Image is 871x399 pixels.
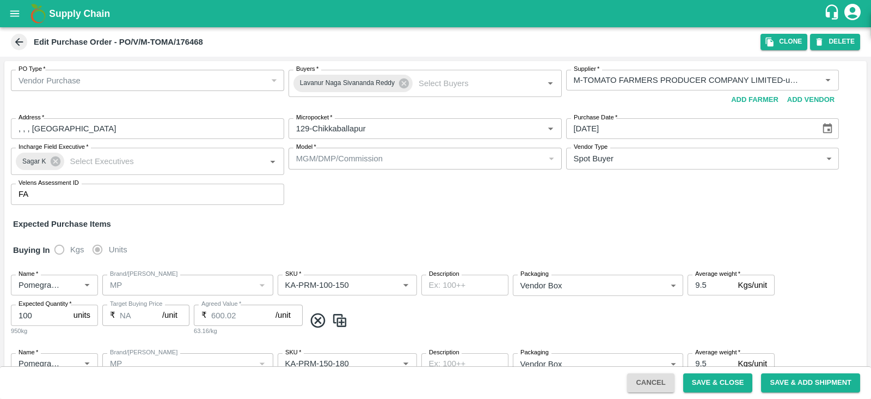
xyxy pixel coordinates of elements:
[296,143,316,152] label: Model
[19,270,38,279] label: Name
[11,305,69,325] input: 0
[19,113,44,122] label: Address
[683,373,753,392] button: Save & Close
[19,65,46,74] label: PO Type
[293,77,401,89] span: Lavanur Naga Sivananda Reddy
[817,118,838,139] button: Choose date, selected date is Sep 15, 2025
[688,353,733,374] input: 0.0
[783,90,839,110] button: Add Vendor
[429,270,459,279] label: Description
[266,154,280,168] button: Open
[16,156,53,167] span: Sagar K
[19,348,38,357] label: Name
[11,326,98,336] div: 950kg
[110,309,115,321] p: ₹
[566,118,813,139] input: Select Date
[398,356,413,371] button: Open
[738,358,768,370] p: Kgs/unit
[569,73,804,87] input: Select Supplier
[109,244,127,256] span: Units
[11,118,284,139] input: Address
[627,373,674,392] button: Cancel
[292,122,526,136] input: Micropocket
[520,280,562,292] p: Vendor Box
[106,356,252,371] input: Create Brand/Marka
[281,278,382,292] input: SKU
[275,309,291,321] p: /unit
[821,73,835,87] button: Open
[49,6,824,21] a: Supply Chain
[106,278,252,292] input: Create Brand/Marka
[14,356,63,371] input: Name
[695,348,740,357] label: Average weight
[414,76,526,90] input: Select Buyers
[73,309,90,321] p: units
[211,305,275,325] input: 0.0
[543,122,557,136] button: Open
[332,312,348,330] img: CloneIcon
[761,373,860,392] button: Save & Add Shipment
[810,34,860,50] button: DELETE
[162,309,177,321] p: /unit
[429,348,459,357] label: Description
[49,8,110,19] b: Supply Chain
[293,75,413,92] div: Lavanur Naga Sivananda Reddy
[543,76,557,90] button: Open
[824,4,843,23] div: customer-support
[201,300,241,309] label: Agreed Value
[574,143,608,152] label: Vendor Type
[120,305,162,325] input: 0.0
[19,179,79,188] label: Velens Assessment ID
[14,278,63,292] input: Name
[296,153,383,165] p: MGM/DMP/Commission
[80,356,94,371] button: Open
[281,356,382,371] input: SKU
[194,326,303,336] div: 63.16/kg
[296,65,318,74] label: Buyers
[66,154,249,168] input: Select Executives
[9,239,54,262] h6: Buying In
[80,278,94,292] button: Open
[201,309,207,321] p: ₹
[738,279,768,291] p: Kgs/unit
[110,270,177,279] label: Brand/[PERSON_NAME]
[16,153,64,170] div: Sagar K
[398,278,413,292] button: Open
[843,2,862,25] div: account of current user
[285,270,301,279] label: SKU
[520,270,549,279] label: Packaging
[13,220,111,228] strong: Expected Purchase Items
[520,348,549,357] label: Packaging
[19,75,81,87] p: Vendor Purchase
[70,244,84,256] span: Kgs
[110,348,177,357] label: Brand/[PERSON_NAME]
[19,143,88,152] label: Incharge Field Executive
[574,65,599,74] label: Supplier
[520,358,562,370] p: Vendor Box
[19,188,28,200] p: FA
[27,3,49,25] img: logo
[110,300,163,309] label: Target Buying Price
[54,239,136,261] div: buying_in
[574,113,617,122] label: Purchase Date
[2,1,27,26] button: open drawer
[727,90,783,110] button: Add Farmer
[296,113,333,122] label: Micropocket
[34,38,203,46] b: Edit Purchase Order - PO/V/M-TOMA/176468
[19,300,72,309] label: Expected Quantity
[285,348,301,357] label: SKU
[574,153,614,165] p: Spot Buyer
[760,34,807,50] button: Clone
[688,275,733,295] input: 0.0
[695,270,740,279] label: Average weight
